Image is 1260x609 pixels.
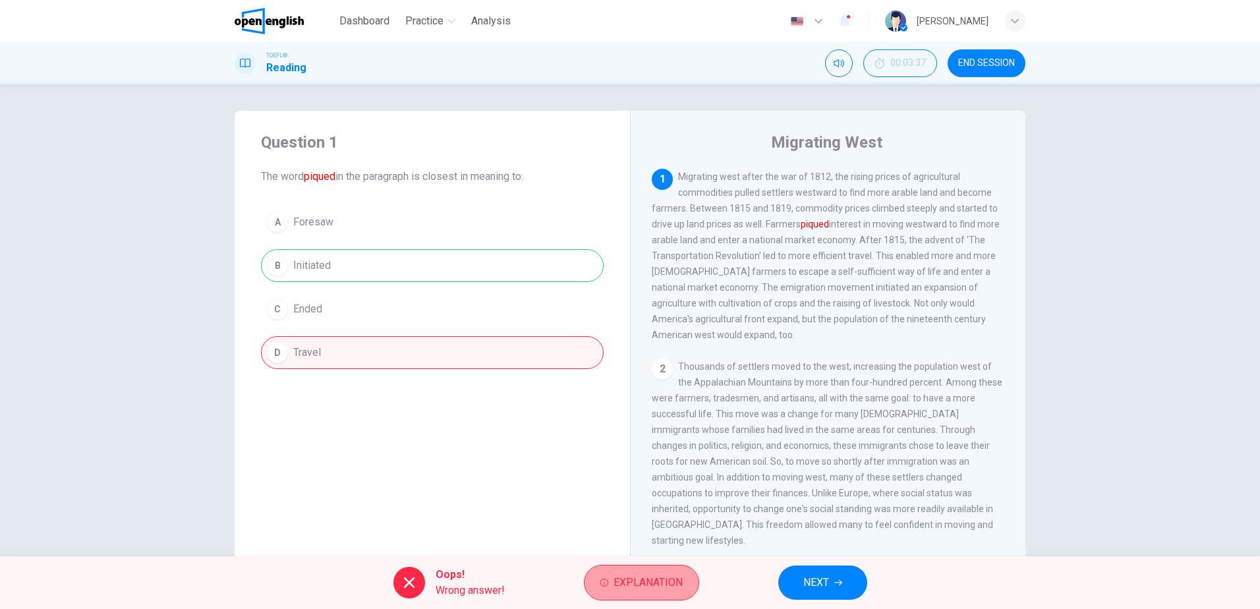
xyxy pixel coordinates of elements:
[885,11,906,32] img: Profile picture
[339,13,389,29] span: Dashboard
[400,9,461,33] button: Practice
[261,169,604,185] span: The word in the paragraph is closest in meaning to:
[235,8,304,34] img: OpenEnglish logo
[863,49,937,77] div: Hide
[436,567,505,583] span: Oops!
[803,573,829,592] span: NEXT
[778,565,867,600] button: NEXT
[466,9,516,33] button: Analysis
[652,361,1002,546] span: Thousands of settlers moved to the west, increasing the population west of the Appalachian Mounta...
[917,13,988,29] div: [PERSON_NAME]
[771,132,882,153] h4: Migrating West
[614,573,683,592] span: Explanation
[584,565,699,600] button: Explanation
[334,9,395,33] button: Dashboard
[235,8,334,34] a: OpenEnglish logo
[948,49,1025,77] button: END SESSION
[261,132,604,153] h4: Question 1
[652,171,1000,340] span: Migrating west after the war of 1812, the rising prices of agricultural commodities pulled settle...
[405,13,444,29] span: Practice
[789,16,805,26] img: en
[652,169,673,190] div: 1
[304,170,335,183] font: piqued
[863,49,937,77] button: 00:03:37
[801,219,829,229] font: piqued
[890,58,926,69] span: 00:03:37
[825,49,853,77] div: Mute
[652,359,673,380] div: 2
[266,51,287,60] span: TOEFL®
[958,58,1015,69] span: END SESSION
[471,13,511,29] span: Analysis
[266,60,306,76] h1: Reading
[436,583,505,598] span: Wrong answer!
